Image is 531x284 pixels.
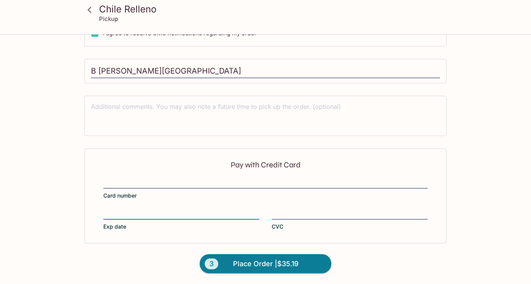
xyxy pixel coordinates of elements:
[99,15,118,22] p: Pickup
[103,210,259,218] iframe: Secure expiration date input frame
[103,223,126,231] span: Exp date
[103,192,137,200] span: Card number
[103,161,428,169] p: Pay with Credit Card
[91,64,440,79] input: Enter first and last name
[272,210,428,218] iframe: Secure CVC input frame
[103,179,428,187] iframe: Secure card number input frame
[233,258,298,270] span: Place Order | $35.19
[205,258,218,269] span: 3
[200,254,331,274] button: 3Place Order |$35.19
[99,3,445,15] h3: Chile Relleno
[272,223,283,231] span: CVC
